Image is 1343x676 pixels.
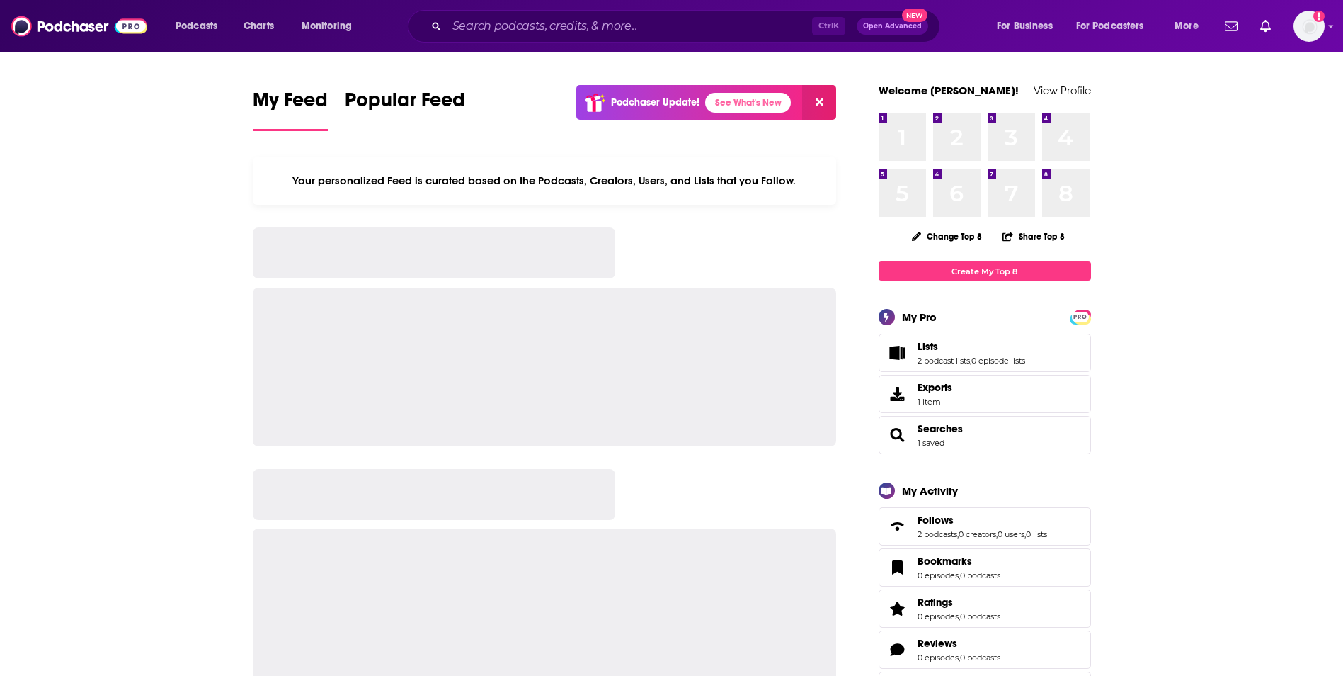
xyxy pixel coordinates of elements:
span: Popular Feed [345,88,465,120]
span: PRO [1072,312,1089,322]
a: Searches [884,425,912,445]
span: , [996,529,998,539]
span: , [959,612,960,621]
span: Exports [884,384,912,404]
a: 0 lists [1026,529,1047,539]
span: Bookmarks [879,548,1091,587]
span: Monitoring [302,16,352,36]
span: Ctrl K [812,17,845,35]
span: , [959,570,960,580]
a: 0 users [998,529,1024,539]
span: Lists [879,334,1091,372]
span: More [1175,16,1199,36]
a: Popular Feed [345,88,465,131]
a: See What's New [705,93,791,113]
span: Exports [918,381,952,394]
a: 0 episodes [918,653,959,663]
a: Reviews [918,637,1000,650]
span: For Business [997,16,1053,36]
a: Reviews [884,640,912,660]
a: Bookmarks [884,558,912,578]
div: My Activity [902,484,958,497]
a: 0 podcasts [960,612,1000,621]
span: For Podcasters [1076,16,1144,36]
a: Welcome [PERSON_NAME]! [879,84,1019,97]
a: Ratings [884,599,912,619]
img: User Profile [1293,11,1325,42]
a: 2 podcasts [918,529,957,539]
span: , [1024,529,1026,539]
span: Follows [879,507,1091,546]
button: Open AdvancedNew [857,18,928,35]
span: Reviews [918,637,957,650]
a: 0 episode lists [971,356,1025,366]
button: Share Top 8 [1002,222,1065,250]
a: 0 podcasts [960,653,1000,663]
a: Follows [918,514,1047,526]
span: New [902,9,927,22]
input: Search podcasts, credits, & more... [447,15,812,38]
a: Show notifications dropdown [1255,14,1276,38]
a: Follows [884,517,912,536]
button: Show profile menu [1293,11,1325,42]
span: Logged in as amooers [1293,11,1325,42]
a: Create My Top 8 [879,261,1091,281]
a: My Feed [253,88,328,131]
div: My Pro [902,310,937,324]
a: Ratings [918,596,1000,609]
a: 0 podcasts [960,570,1000,580]
svg: Add a profile image [1313,11,1325,22]
img: Podchaser - Follow, Share and Rate Podcasts [11,13,147,40]
a: 0 episodes [918,570,959,580]
span: Ratings [918,596,953,609]
span: , [959,653,960,663]
p: Podchaser Update! [611,96,699,108]
button: open menu [1067,15,1165,38]
a: Lists [918,340,1025,353]
div: Search podcasts, credits, & more... [421,10,954,43]
span: Bookmarks [918,555,972,568]
span: Charts [244,16,274,36]
a: 1 saved [918,438,944,448]
a: 2 podcast lists [918,356,970,366]
span: Podcasts [176,16,217,36]
a: PRO [1072,311,1089,322]
span: Lists [918,340,938,353]
button: open menu [1165,15,1216,38]
a: 0 creators [959,529,996,539]
span: Open Advanced [863,23,922,30]
span: 1 item [918,397,952,407]
button: Change Top 8 [903,227,991,245]
button: open menu [292,15,370,38]
span: Reviews [879,631,1091,669]
a: Bookmarks [918,555,1000,568]
div: Your personalized Feed is curated based on the Podcasts, Creators, Users, and Lists that you Follow. [253,157,837,205]
a: Lists [884,343,912,363]
a: Exports [879,375,1091,413]
button: open menu [166,15,236,38]
span: Follows [918,514,954,526]
a: Charts [234,15,282,38]
span: Ratings [879,590,1091,628]
a: Show notifications dropdown [1219,14,1243,38]
a: Searches [918,422,963,435]
button: open menu [987,15,1070,38]
span: , [970,356,971,366]
a: View Profile [1034,84,1091,97]
span: , [957,529,959,539]
span: Searches [879,416,1091,454]
a: 0 episodes [918,612,959,621]
span: My Feed [253,88,328,120]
